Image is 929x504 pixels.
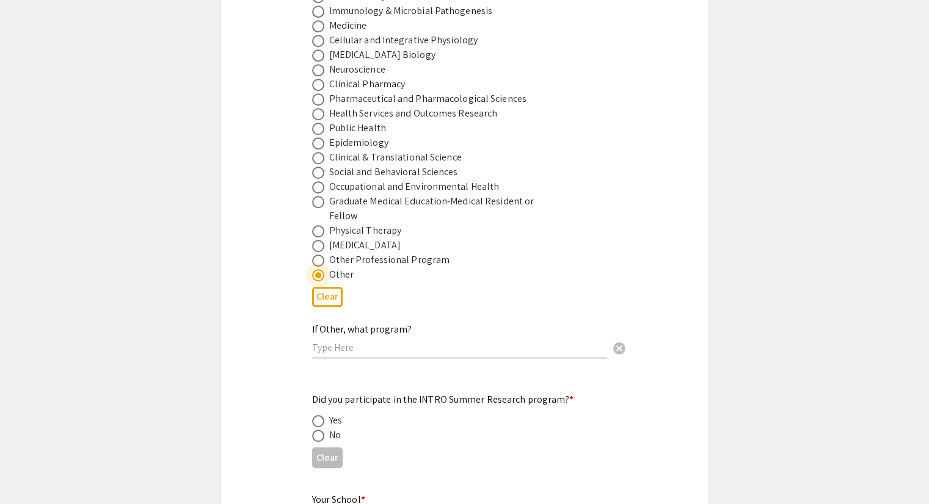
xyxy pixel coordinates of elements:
[9,449,52,495] iframe: Chat
[329,194,543,223] div: Graduate Medical Education-Medical Resident or Fellow
[329,18,367,33] div: Medicine
[329,77,406,92] div: Clinical Pharmacy
[329,413,342,428] div: Yes
[329,4,493,18] div: Immunology & Microbial Pathogenesis
[329,179,500,194] div: Occupational and Environmental Health
[312,393,574,406] mat-label: Did you participate in the INTRO Summer Research program?
[612,341,627,356] span: cancel
[329,150,462,165] div: Clinical & Translational Science
[329,106,498,121] div: Health Services and Outcomes Research
[312,341,607,354] input: Type Here
[329,165,458,179] div: Social and Behavioral Sciences
[329,121,386,135] div: Public Health
[312,447,343,467] button: Clear
[329,428,341,442] div: No
[329,267,354,282] div: Other
[329,48,435,62] div: [MEDICAL_DATA] Biology
[312,323,412,336] mat-label: If Other, what program?
[329,253,450,267] div: Other Professional Program
[329,135,388,150] div: Epidemiology
[329,92,526,106] div: Pharmaceutical and Pharmacological Sciences
[329,223,402,238] div: Physical Therapy
[607,335,632,359] button: Clear
[329,62,385,77] div: Neuroscience
[312,287,343,307] button: Clear
[329,33,478,48] div: Cellular and Integrative Physiology
[329,238,401,253] div: [MEDICAL_DATA]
